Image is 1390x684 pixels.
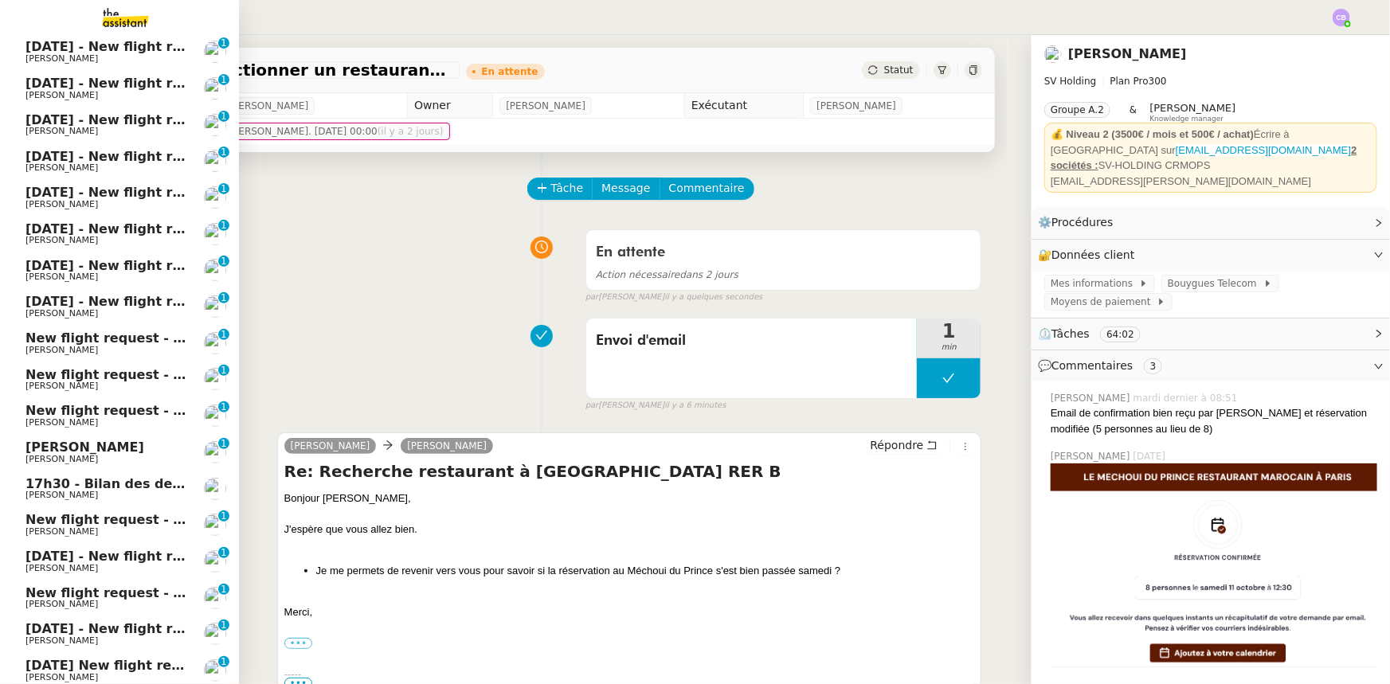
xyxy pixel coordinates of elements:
nz-badge-sup: 1 [218,510,229,522]
span: Action nécessaire [596,269,680,280]
img: users%2FC9SBsJ0duuaSgpQFj5LgoEX8n0o2%2Favatar%2Fec9d51b8-9413-4189-adfb-7be4d8c96a3c [204,77,226,100]
div: ⚙️Procédures [1032,207,1390,238]
nz-badge-sup: 1 [218,147,229,158]
nz-tag: 3 [1144,358,1163,374]
span: [DATE] - New flight request - [PERSON_NAME] [25,294,354,309]
img: users%2FC9SBsJ0duuaSgpQFj5LgoEX8n0o2%2Favatar%2Fec9d51b8-9413-4189-adfb-7be4d8c96a3c [204,41,226,63]
nz-badge-sup: 1 [218,292,229,303]
nz-badge-sup: 1 [218,620,229,631]
span: par [585,399,599,412]
img: users%2FC9SBsJ0duuaSgpQFj5LgoEX8n0o2%2Favatar%2Fec9d51b8-9413-4189-adfb-7be4d8c96a3c [204,550,226,573]
span: New flight request - [PERSON_NAME] [25,512,292,527]
span: Bouygues Telecom [1168,276,1263,291]
span: [PERSON_NAME] [229,98,308,114]
button: Répondre [864,436,943,454]
a: [PERSON_NAME] [401,439,493,453]
span: (il y a 2 jours) [378,126,444,137]
nz-badge-sup: 1 [218,365,229,376]
img: users%2FC9SBsJ0duuaSgpQFj5LgoEX8n0o2%2Favatar%2Fec9d51b8-9413-4189-adfb-7be4d8c96a3c [204,295,226,318]
span: [PERSON_NAME] [25,599,98,609]
span: [PERSON_NAME] [25,635,98,646]
span: Répondre [870,437,923,453]
span: Commentaire [669,179,745,197]
img: users%2FC9SBsJ0duuaSgpQFj5LgoEX8n0o2%2Favatar%2Fec9d51b8-9413-4189-adfb-7be4d8c96a3c [204,623,226,645]
span: [PERSON_NAME] [25,563,98,573]
span: [PERSON_NAME] [25,235,98,245]
span: New flight request - [PERSON_NAME] [25,585,292,600]
img: users%2FC9SBsJ0duuaSgpQFj5LgoEX8n0o2%2Favatar%2Fec9d51b8-9413-4189-adfb-7be4d8c96a3c [204,223,226,245]
nz-tag: 64:02 [1100,326,1141,342]
strong: 💰 Niveau 2 (3500€ / mois et 500€ / achat) [1051,128,1254,140]
span: Tâche [551,179,584,197]
span: [PERSON_NAME] [25,126,98,136]
img: users%2FC9SBsJ0duuaSgpQFj5LgoEX8n0o2%2Favatar%2Fec9d51b8-9413-4189-adfb-7be4d8c96a3c [204,368,226,390]
p: 1 [221,329,227,343]
p: 1 [221,510,227,525]
span: New flight request - [PERSON_NAME] [25,330,292,346]
span: il y a 6 minutes [664,399,726,412]
span: [PERSON_NAME] [1051,391,1134,405]
td: Owner [408,93,493,119]
nz-badge-sup: 1 [218,256,229,267]
div: 🔐Données client [1032,240,1390,271]
span: [DATE] - New flight request - [PERSON_NAME] [25,549,354,564]
span: [DATE] - New flight request - [PERSON_NAME] [25,112,354,127]
span: Moyens de paiement [1051,294,1157,310]
span: min [917,341,981,354]
div: Bonjour [PERSON_NAME], [284,491,975,506]
span: [DATE] - New flight request - [PERSON_NAME] [25,185,354,200]
p: 1 [221,547,227,561]
span: [PERSON_NAME] [25,199,98,209]
p: 1 [221,365,227,379]
span: [PERSON_NAME] [25,345,98,355]
a: [EMAIL_ADDRESS][DOMAIN_NAME] [1176,144,1351,156]
div: En attente [482,67,538,76]
span: [DATE] - New flight request - [PERSON_NAME] [25,39,354,54]
span: Envoi d'email [596,329,908,353]
span: [DATE] - New flight request - [PERSON_NAME] [25,76,354,91]
span: [PERSON_NAME] [25,90,98,100]
span: [DATE] New flight request - Gaignon [PERSON_NAME] [25,658,409,673]
span: [PERSON_NAME] [25,162,98,173]
img: users%2FC9SBsJ0duuaSgpQFj5LgoEX8n0o2%2Favatar%2Fec9d51b8-9413-4189-adfb-7be4d8c96a3c [204,332,226,354]
span: 🔐 [1038,246,1141,264]
button: Tâche [527,178,593,200]
h4: Re: Recherche restaurant à [GEOGRAPHIC_DATA] RER B [284,460,975,483]
nz-badge-sup: 1 [218,74,229,85]
span: Procédures [1051,216,1114,229]
nz-badge-sup: 1 [218,547,229,558]
div: Email de confirmation bien reçu par [PERSON_NAME] et réservation modifiée (5 personnes au lieu de 8) [1051,405,1377,436]
span: ⏲️ [1038,327,1154,340]
span: & [1130,102,1137,123]
p: 1 [221,584,227,598]
p: 1 [221,183,227,197]
div: J'espère que vous allez bien. [284,522,975,537]
img: users%2FC9SBsJ0duuaSgpQFj5LgoEX8n0o2%2Favatar%2Fec9d51b8-9413-4189-adfb-7be4d8c96a3c [204,659,226,682]
span: par [585,291,599,304]
li: Je me permets de revenir vers vous pour savoir si la réservation au Méchoui du Prince s'est bien ... [316,563,975,579]
span: [PERSON_NAME] [25,490,98,500]
span: 1 [917,322,981,341]
nz-badge-sup: 1 [218,656,229,667]
span: [PERSON_NAME] [506,98,585,114]
span: Tâches [1051,327,1090,340]
span: Plan Pro [1110,76,1149,87]
span: 💬 [1038,359,1169,372]
span: [PERSON_NAME] [25,381,98,391]
p: 1 [221,111,227,125]
img: users%2FyAaYa0thh1TqqME0LKuif5ROJi43%2Favatar%2F3a825d04-53b1-4b39-9daa-af456df7ce53 [1044,45,1062,63]
span: [PERSON_NAME] [25,440,144,455]
nz-badge-sup: 1 [218,37,229,49]
span: [DATE] - New flight request - [PERSON_NAME] [25,258,354,273]
div: [EMAIL_ADDRESS][PERSON_NAME][DOMAIN_NAME] [1051,174,1371,190]
p: 1 [221,74,227,88]
span: dans 2 jours [596,269,738,280]
span: [PERSON_NAME] [25,53,98,64]
span: [DATE] [1134,449,1169,463]
button: Commentaire [660,178,754,200]
span: 300 [1149,76,1167,87]
p: 1 [221,620,227,634]
p: 1 [221,401,227,416]
span: [PERSON_NAME] [25,417,98,428]
app-user-label: Knowledge manager [1150,102,1236,123]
